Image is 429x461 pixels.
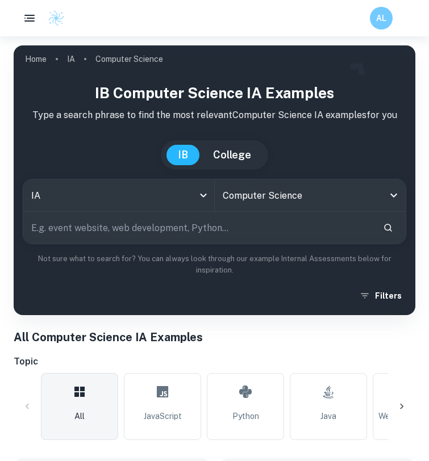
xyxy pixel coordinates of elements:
[14,45,415,315] img: profile cover
[41,10,65,27] a: Clastify logo
[14,355,415,368] h6: Topic
[23,179,214,211] div: IA
[232,410,259,422] span: Python
[202,145,263,165] button: College
[375,12,388,24] h6: AL
[67,51,75,67] a: IA
[95,53,163,65] p: Computer Science
[370,7,393,30] button: AL
[23,82,406,104] h1: IB Computer Science IA examples
[320,410,336,422] span: Java
[386,187,402,203] button: Open
[144,410,182,422] span: JavaScript
[48,10,65,27] img: Clastify logo
[23,253,406,276] p: Not sure what to search for? You can always look through our example Internal Assessments below f...
[166,145,199,165] button: IB
[23,108,406,122] p: Type a search phrase to find the most relevant Computer Science IA examples for you
[357,286,406,306] button: Filters
[23,212,374,244] input: E.g. event website, web development, Python...
[25,51,47,67] a: Home
[74,410,85,422] span: All
[378,218,398,237] button: Search
[14,329,415,346] h1: All Computer Science IA Examples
